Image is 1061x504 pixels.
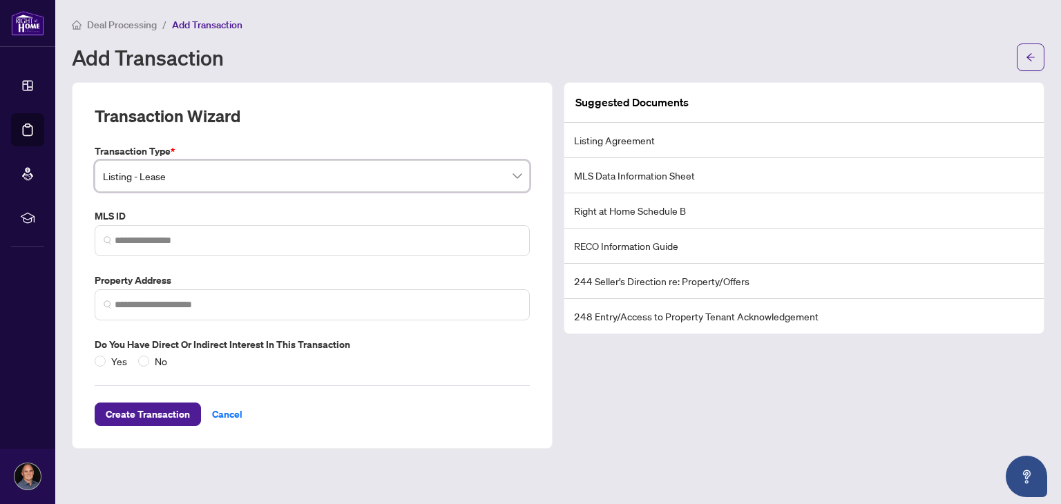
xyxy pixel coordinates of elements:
[212,403,242,425] span: Cancel
[103,163,522,189] span: Listing - Lease
[1006,456,1047,497] button: Open asap
[87,19,157,31] span: Deal Processing
[564,299,1044,333] li: 248 Entry/Access to Property Tenant Acknowledgement
[104,300,112,309] img: search_icon
[95,403,201,426] button: Create Transaction
[95,273,530,288] label: Property Address
[162,17,166,32] li: /
[104,236,112,244] img: search_icon
[72,20,82,30] span: home
[172,19,242,31] span: Add Transaction
[106,353,133,369] span: Yes
[95,209,530,224] label: MLS ID
[564,158,1044,193] li: MLS Data Information Sheet
[149,353,173,369] span: No
[201,403,254,426] button: Cancel
[564,193,1044,229] li: Right at Home Schedule B
[564,264,1044,299] li: 244 Seller’s Direction re: Property/Offers
[72,46,224,68] h1: Add Transaction
[564,123,1044,158] li: Listing Agreement
[11,10,44,36] img: logo
[95,337,530,352] label: Do you have direct or indirect interest in this transaction
[1026,52,1035,62] span: arrow-left
[95,144,530,159] label: Transaction Type
[15,463,41,490] img: Profile Icon
[564,229,1044,264] li: RECO Information Guide
[575,94,689,111] article: Suggested Documents
[106,403,190,425] span: Create Transaction
[95,105,240,127] h2: Transaction Wizard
